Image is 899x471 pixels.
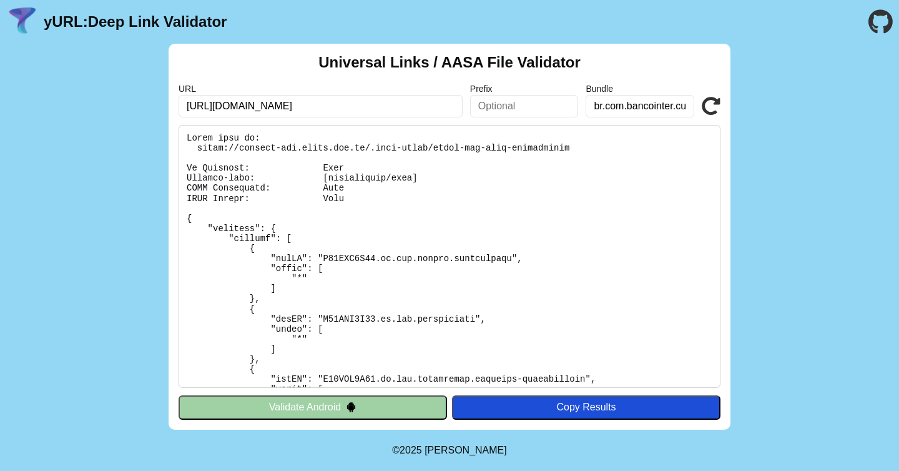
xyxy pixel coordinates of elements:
div: Copy Results [458,402,714,413]
h2: Universal Links / AASA File Validator [318,54,581,71]
label: Bundle [586,84,694,94]
button: Validate Android [179,395,447,419]
a: yURL:Deep Link Validator [44,13,227,31]
img: yURL Logo [6,6,39,38]
label: Prefix [470,84,579,94]
input: Optional [470,95,579,117]
pre: Lorem ipsu do: sitam://consect-adi.elits.doe.te/.inci-utlab/etdol-mag-aliq-enimadminim Ve Quisnos... [179,125,720,388]
input: Required [179,95,463,117]
img: droidIcon.svg [346,402,356,412]
span: 2025 [400,445,422,455]
footer: © [392,430,506,471]
a: Michael Ibragimchayev's Personal Site [425,445,507,455]
input: Optional [586,95,694,117]
label: URL [179,84,463,94]
button: Copy Results [452,395,720,419]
